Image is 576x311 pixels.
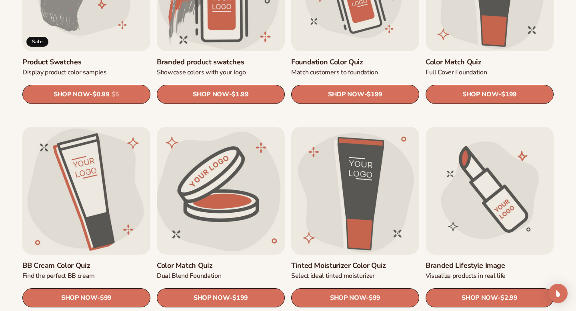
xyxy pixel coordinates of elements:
span: $0.99 [92,91,109,99]
a: Branded product swatches [157,58,285,67]
a: BB Cream Color Quiz [22,261,150,270]
span: $199 [367,91,382,99]
a: Foundation Color Quiz [291,58,419,67]
a: SHOP NOW- $2.99 [426,288,554,307]
a: SHOP NOW- $199 [157,288,285,307]
a: Color Match Quiz [157,261,285,270]
span: SHOP NOW [61,294,97,301]
span: SHOP NOW [462,294,498,301]
span: $99 [369,294,380,302]
a: SHOP NOW- $0.99 $5 [22,85,150,104]
span: SHOP NOW [54,91,90,98]
span: $199 [232,294,248,302]
a: Product Swatches [22,58,150,67]
span: SHOP NOW [330,294,366,301]
span: SHOP NOW [193,91,229,98]
span: SHOP NOW [462,91,498,98]
a: SHOP NOW- $199 [291,85,419,104]
span: SHOP NOW [194,294,230,301]
span: $199 [501,91,517,99]
span: $2.99 [500,294,517,302]
a: SHOP NOW- $99 [22,288,150,307]
a: SHOP NOW- $1.99 [157,85,285,104]
a: Color Match Quiz [426,58,554,67]
div: Open Intercom Messenger [548,284,568,303]
span: SHOP NOW [328,91,364,98]
s: $5 [112,91,119,99]
a: SHOP NOW- $199 [426,85,554,104]
a: Tinted Moisturizer Color Quiz [291,261,419,270]
span: $1.99 [232,91,248,99]
a: SHOP NOW- $99 [291,288,419,307]
a: Branded Lifestyle Image [426,261,554,270]
span: $99 [100,294,112,302]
